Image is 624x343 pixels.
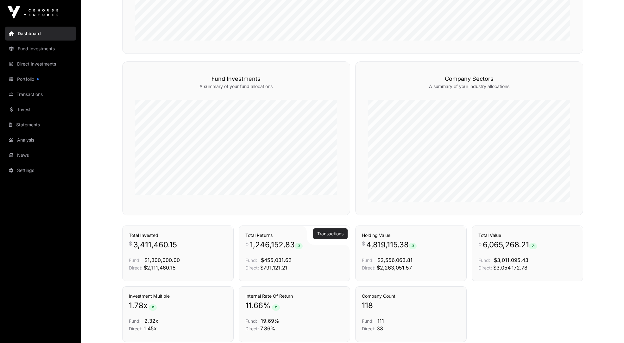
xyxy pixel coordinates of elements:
[8,6,58,19] img: Icehouse Ventures Logo
[377,257,413,263] span: $2,556,063.81
[129,257,141,263] span: Fund:
[362,318,374,324] span: Fund:
[263,301,271,311] span: %
[362,240,365,247] span: $
[592,313,624,343] iframe: Chat Widget
[493,264,527,271] span: $3,054,172.78
[368,74,570,83] h3: Company Sectors
[5,163,76,177] a: Settings
[129,240,132,247] span: $
[144,257,180,263] span: $1,300,000.00
[245,293,344,299] h3: Internal Rate Of Return
[260,264,287,271] span: $791,121.21
[362,232,460,238] h3: Holding Value
[250,240,303,250] span: 1,246,152.83
[494,257,528,263] span: $3,011,095.43
[317,231,344,237] a: Transactions
[5,27,76,41] a: Dashboard
[5,72,76,86] a: Portfolio
[135,74,337,83] h3: Fund Investments
[362,301,373,311] span: 118
[377,325,383,332] span: 33
[143,301,148,311] span: x
[144,264,176,271] span: $2,111,460.15
[478,232,577,238] h3: Total Value
[129,232,227,238] h3: Total Invested
[129,318,141,324] span: Fund:
[245,257,257,263] span: Fund:
[478,240,482,247] span: $
[129,326,142,331] span: Direct:
[144,318,158,324] span: 2.32x
[368,83,570,90] p: A summary of your industry allocations
[245,301,263,311] span: 11.66
[129,301,143,311] span: 1.78
[483,240,537,250] span: 6,065,268.21
[245,232,344,238] h3: Total Returns
[362,265,375,270] span: Direct:
[377,264,412,271] span: $2,263,051.57
[245,240,249,247] span: $
[5,133,76,147] a: Analysis
[313,228,348,239] button: Transactions
[245,326,259,331] span: Direct:
[478,265,492,270] span: Direct:
[245,318,257,324] span: Fund:
[135,83,337,90] p: A summary of your fund allocations
[261,257,292,263] span: $455,031.62
[362,257,374,263] span: Fund:
[5,42,76,56] a: Fund Investments
[362,293,460,299] h3: Company Count
[5,87,76,101] a: Transactions
[5,57,76,71] a: Direct Investments
[5,118,76,132] a: Statements
[129,265,142,270] span: Direct:
[261,318,279,324] span: 19.69%
[133,240,177,250] span: 3,411,460.15
[478,257,490,263] span: Fund:
[129,293,227,299] h3: Investment Multiple
[5,103,76,117] a: Invest
[377,318,384,324] span: 111
[144,325,157,332] span: 1.45x
[260,325,275,332] span: 7.36%
[366,240,417,250] span: 4,819,115.38
[362,326,375,331] span: Direct:
[245,265,259,270] span: Direct:
[5,148,76,162] a: News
